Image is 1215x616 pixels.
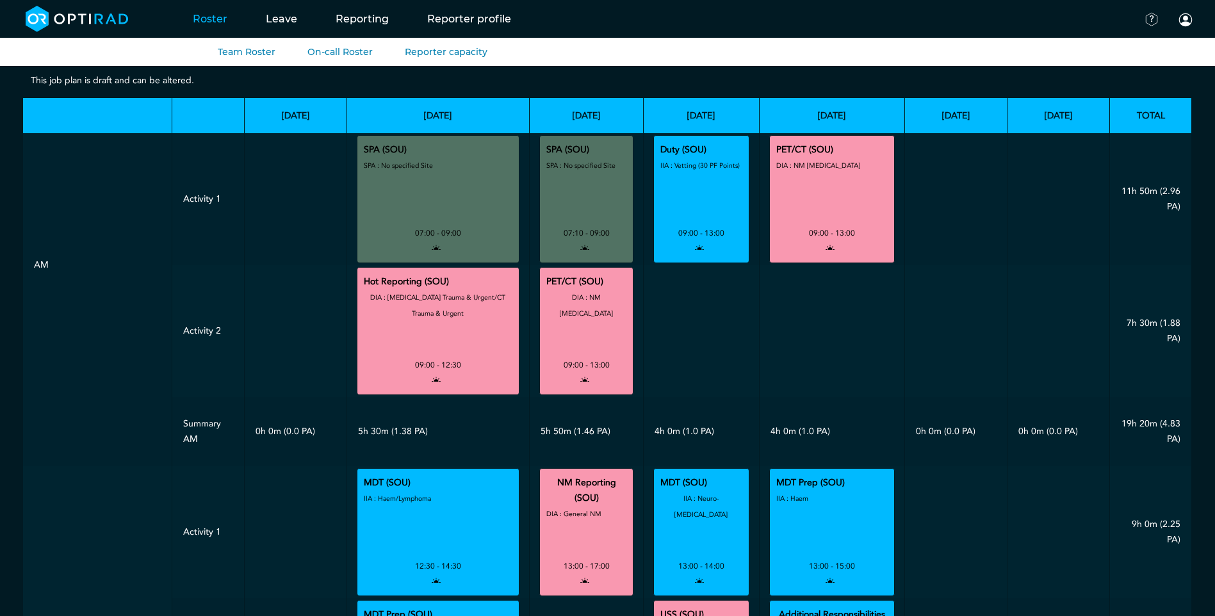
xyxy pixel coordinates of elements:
[660,161,740,170] small: IIA : Vetting (30 PF Points)
[678,225,724,241] div: 09:00 - 13:00
[678,558,724,574] div: 13:00 - 14:00
[546,509,601,519] small: DIA : General NM
[23,133,172,397] td: AM
[546,274,603,289] div: PET/CT (SOU)
[546,475,626,506] div: NM Reporting (SOU)
[660,475,707,490] div: MDT (SOU)
[546,161,616,170] small: SPA : No specified Site
[415,357,461,373] div: 09:00 - 12:30
[692,575,706,587] i: open to allocation
[560,293,613,318] small: DIA : NM [MEDICAL_DATA]
[564,357,610,373] div: 09:00 - 13:00
[347,397,530,466] td: 5h 30m (1.38 PA)
[364,475,411,490] div: MDT (SOU)
[244,98,347,133] th: [DATE]
[823,242,837,254] i: open to allocation
[530,397,644,466] td: 5h 50m (1.46 PA)
[578,374,592,386] i: open to allocation
[578,242,592,254] i: open to allocation
[546,142,589,158] div: SPA (SOU)
[429,242,443,254] i: open to allocation
[31,43,795,67] h2: Dr [PERSON_NAME]'s Job Plan
[905,98,1007,133] th: [DATE]
[172,133,244,265] td: Activity 1
[776,142,833,158] div: PET/CT (SOU)
[364,161,433,170] small: SPA : No specified Site
[244,397,347,466] td: 0h 0m (0.0 PA)
[1110,98,1192,133] th: Total
[776,161,860,170] small: DIA : NM [MEDICAL_DATA]
[660,142,706,158] div: Duty (SOU)
[644,397,760,466] td: 4h 0m (1.0 PA)
[759,397,904,466] td: 4h 0m (1.0 PA)
[405,46,487,58] a: Reporter capacity
[364,274,449,289] div: Hot Reporting (SOU)
[674,494,728,519] small: IIA : Neuro-[MEDICAL_DATA]
[823,575,837,587] i: open to allocation
[530,98,644,133] th: [DATE]
[26,6,129,32] img: brand-opti-rad-logos-blue-and-white-d2f68631ba2948856bd03f2d395fb146ddc8fb01b4b6e9315ea85fa773367...
[172,466,244,598] td: Activity 1
[809,225,855,241] div: 09:00 - 13:00
[172,265,244,397] td: Activity 2
[364,142,407,158] div: SPA (SOU)
[1007,397,1110,466] td: 0h 0m (0.0 PA)
[218,46,275,58] a: Team Roster
[776,475,845,490] div: MDT Prep (SOU)
[692,242,706,254] i: open to allocation
[307,46,373,58] a: On-call Roster
[1110,397,1192,466] td: 19h 20m (4.83 PA)
[347,98,530,133] th: [DATE]
[564,558,610,574] div: 13:00 - 17:00
[759,98,904,133] th: [DATE]
[578,575,592,587] i: open to allocation
[1110,265,1192,397] td: 7h 30m (1.88 PA)
[370,293,505,318] small: DIA : [MEDICAL_DATA] Trauma & Urgent/CT Trauma & Urgent
[172,397,244,466] td: Summary AM
[415,558,461,574] div: 12:30 - 14:30
[1110,466,1192,598] td: 9h 0m (2.25 PA)
[1007,98,1110,133] th: [DATE]
[429,575,443,587] i: open to allocation
[809,558,855,574] div: 13:00 - 15:00
[364,494,431,503] small: IIA : Haem/Lymphoma
[31,74,194,86] small: This job plan is draft and can be altered.
[429,374,443,386] i: open to allocation
[564,225,610,241] div: 07:10 - 09:00
[1110,133,1192,265] td: 11h 50m (2.96 PA)
[905,397,1007,466] td: 0h 0m (0.0 PA)
[415,225,461,241] div: 07:00 - 09:00
[776,494,808,503] small: IIA : Haem
[644,98,760,133] th: [DATE]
